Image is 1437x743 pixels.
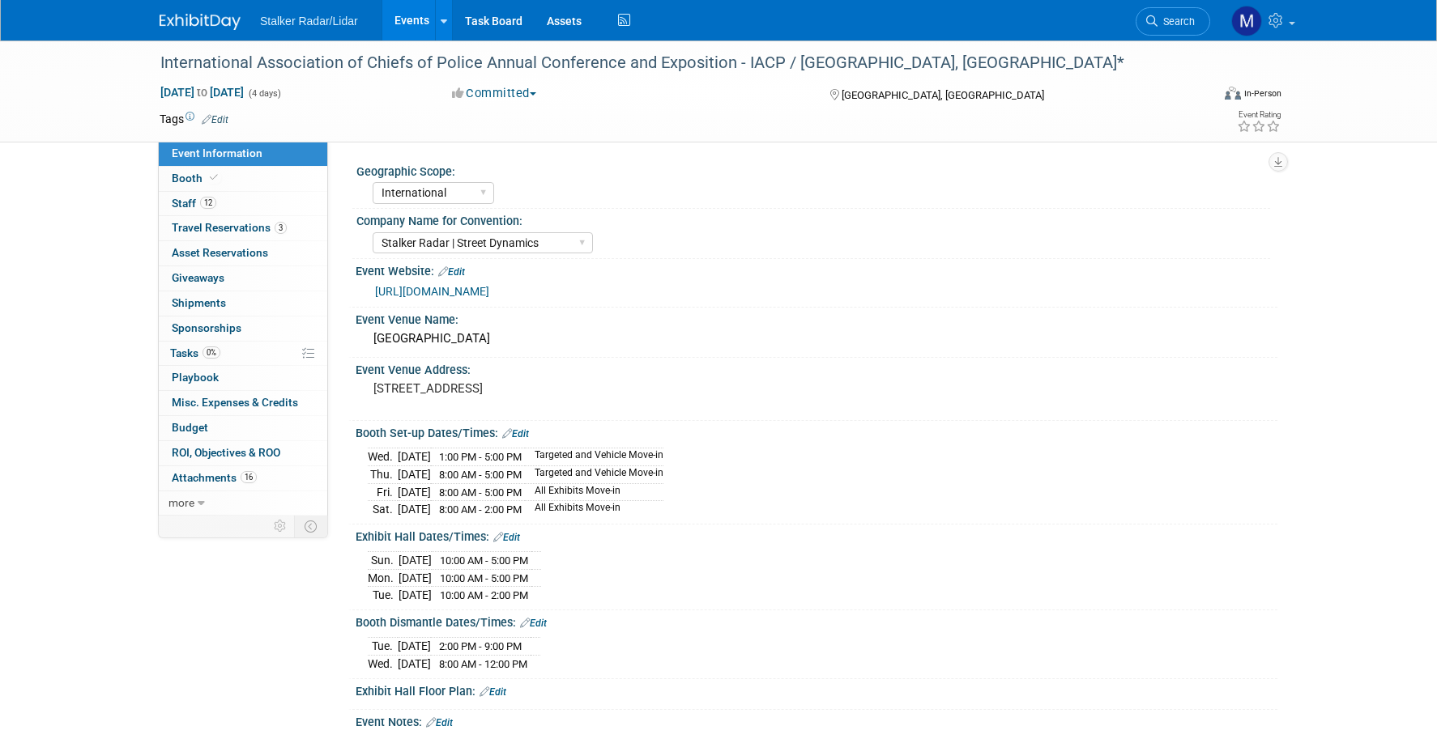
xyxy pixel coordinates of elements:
div: Booth Set-up Dates/Times: [356,421,1277,442]
a: Event Information [159,142,327,166]
td: Personalize Event Tab Strip [267,516,295,537]
span: ROI, Objectives & ROO [172,446,280,459]
a: Search [1136,7,1210,36]
span: Shipments [172,296,226,309]
td: [DATE] [398,483,431,501]
pre: [STREET_ADDRESS] [373,381,722,396]
div: Exhibit Hall Dates/Times: [356,524,1277,546]
span: to [194,86,210,99]
a: Edit [426,717,453,728]
a: more [159,491,327,516]
td: Targeted and Vehicle Move-in [525,465,663,483]
td: Targeted and Vehicle Move-in [525,448,663,466]
a: Edit [480,686,506,698]
td: Sun. [368,552,399,570]
span: Search [1158,15,1195,28]
span: 8:00 AM - 12:00 PM [439,658,527,670]
a: Attachments16 [159,466,327,490]
a: Sponsorships [159,316,327,341]
span: 8:00 AM - 5:00 PM [439,469,522,481]
span: 2:00 PM - 9:00 PM [439,640,522,652]
span: [GEOGRAPHIC_DATA], [GEOGRAPHIC_DATA] [842,89,1044,101]
span: 8:00 AM - 2:00 PM [439,503,522,516]
span: Asset Reservations [172,246,268,259]
div: Event Notes: [356,710,1277,731]
span: Tasks [170,346,220,359]
span: Sponsorships [172,321,241,334]
a: Edit [493,532,520,543]
a: Asset Reservations [159,241,327,265]
div: Company Name for Convention: [356,209,1270,229]
td: [DATE] [398,501,431,518]
div: [GEOGRAPHIC_DATA] [368,326,1265,351]
span: 12 [200,197,216,209]
div: Geographic Scope: [356,159,1270,180]
span: 3 [275,222,287,234]
img: Mark LaChapelle [1231,6,1262,36]
span: 8:00 AM - 5:00 PM [439,486,522,499]
span: Travel Reservations [172,221,287,234]
div: Event Rating [1237,111,1281,119]
a: ROI, Objectives & ROO [159,441,327,465]
a: Shipments [159,291,327,316]
td: [DATE] [398,465,431,483]
td: Thu. [368,465,398,483]
td: [DATE] [398,448,431,466]
td: Toggle Event Tabs [295,516,328,537]
div: Booth Dismantle Dates/Times: [356,610,1277,631]
span: Attachments [172,471,257,484]
a: Misc. Expenses & Credits [159,391,327,415]
img: ExhibitDay [160,14,241,30]
div: Event Website: [356,259,1277,280]
span: Misc. Expenses & Credits [172,396,298,409]
span: Budget [172,421,208,434]
span: 10:00 AM - 5:00 PM [440,554,528,567]
span: 0% [203,346,220,359]
td: [DATE] [399,569,432,587]
div: Event Venue Address: [356,358,1277,378]
td: Wed. [368,448,398,466]
a: Edit [438,266,465,278]
td: Fri. [368,483,398,501]
td: Mon. [368,569,399,587]
a: [URL][DOMAIN_NAME] [375,285,489,298]
div: Exhibit Hall Floor Plan: [356,679,1277,700]
img: Format-Inperson.png [1225,87,1241,100]
span: Event Information [172,146,262,159]
span: Playbook [172,371,219,384]
span: Booth [172,172,221,185]
a: Staff12 [159,192,327,216]
td: Sat. [368,501,398,518]
a: Edit [520,618,547,629]
a: Edit [502,428,529,439]
div: Event Format [1115,84,1281,108]
span: more [168,496,194,509]
i: Booth reservation complete [210,173,218,182]
a: Budget [159,416,327,440]
div: International Association of Chiefs of Police Annual Conference and Exposition - IACP / [GEOGRAPH... [155,49,1186,78]
span: Stalker Radar/Lidar [260,15,358,28]
td: Tue. [368,587,399,604]
span: 1:00 PM - 5:00 PM [439,451,522,463]
a: Booth [159,167,327,191]
td: Wed. [368,655,398,672]
td: [DATE] [398,655,431,672]
td: All Exhibits Move-in [525,501,663,518]
td: All Exhibits Move-in [525,483,663,501]
span: 16 [241,471,257,483]
a: Edit [202,114,228,125]
span: 10:00 AM - 2:00 PM [440,589,528,601]
div: Event Venue Name: [356,308,1277,328]
a: Travel Reservations3 [159,216,327,240]
span: Giveaways [172,271,224,284]
a: Playbook [159,366,327,390]
a: Tasks0% [159,342,327,366]
span: (4 days) [247,88,281,99]
span: Staff [172,197,216,210]
div: In-Person [1243,87,1281,100]
button: Committed [446,85,543,102]
td: [DATE] [399,587,432,604]
span: 10:00 AM - 5:00 PM [440,572,528,584]
a: Giveaways [159,266,327,291]
span: [DATE] [DATE] [160,85,245,100]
